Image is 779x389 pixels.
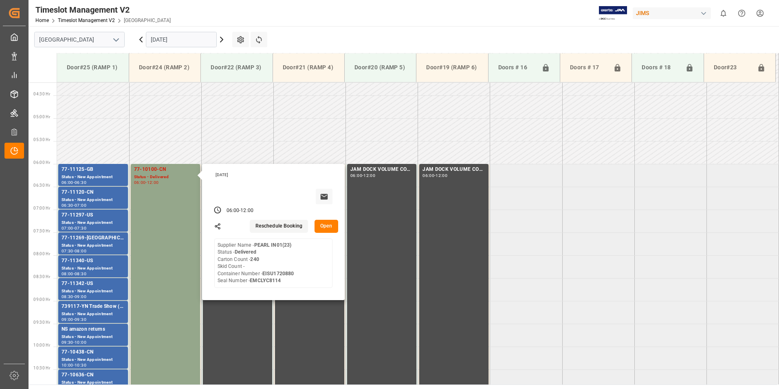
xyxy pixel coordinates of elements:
div: Door#25 (RAMP 1) [64,60,122,75]
div: Door#22 (RAMP 3) [207,60,266,75]
div: - [73,181,75,184]
span: 08:00 Hr [33,252,50,256]
div: Door#23 [711,60,754,75]
input: DD.MM.YYYY [146,32,217,47]
div: JIMS [633,7,711,19]
div: Status - New Appointment [62,334,125,340]
div: - [239,207,240,214]
b: 240 [250,256,259,262]
div: - [434,174,436,177]
div: Door#20 (RAMP 5) [351,60,409,75]
span: 06:30 Hr [33,183,50,188]
div: Timeslot Management V2 [35,4,171,16]
div: Doors # 16 [495,60,538,75]
div: 09:00 [75,295,86,298]
span: 10:30 Hr [33,366,50,370]
span: 10:00 Hr [33,343,50,347]
div: 10:00 [75,340,86,344]
div: - [73,272,75,276]
div: 06:00 [423,174,434,177]
b: EMCLYC8114 [250,278,281,283]
span: 09:30 Hr [33,320,50,325]
div: Status - New Appointment [62,242,125,249]
span: 09:00 Hr [33,297,50,302]
div: Doors # 18 [638,60,682,75]
div: Status - New Appointment [62,174,125,181]
span: 07:30 Hr [33,229,50,233]
div: 77-11297-US [62,211,125,219]
div: 77-10636-CN [62,371,125,379]
button: Help Center [733,4,751,22]
span: 04:30 Hr [33,92,50,96]
div: - [362,174,363,177]
div: 12:00 [240,207,253,214]
div: Door#19 (RAMP 6) [423,60,481,75]
div: 08:00 [75,249,86,253]
div: 12:00 [436,174,447,177]
div: 10:30 [75,363,86,367]
div: Status - New Appointment [62,197,125,203]
div: 77-11342-US [62,280,125,288]
div: JAM DOCK VOLUME CONTROL [350,166,413,174]
div: 77-11125-GB [62,166,125,174]
div: 12:00 [147,181,159,184]
div: 07:30 [75,226,86,230]
div: NS amazon returns [62,325,125,334]
input: Type to search/select [34,32,125,47]
div: 77-11120-CN [62,188,125,197]
div: Status - New Appointment [62,265,125,272]
div: - [73,226,75,230]
div: Door#21 (RAMP 4) [279,60,338,75]
div: - [73,340,75,344]
div: 09:30 [75,318,86,321]
div: 06:00 [134,181,146,184]
div: 06:00 [350,174,362,177]
div: Status - New Appointment [62,379,125,386]
div: 08:00 [62,272,73,276]
button: JIMS [633,5,714,21]
span: 08:30 Hr [33,274,50,279]
div: - [145,181,147,184]
div: 06:00 [227,207,240,214]
div: - [73,318,75,321]
div: 06:30 [75,181,86,184]
div: - [73,295,75,298]
div: 10:00 [62,363,73,367]
div: Status - New Appointment [62,219,125,226]
div: Status - New Appointment [62,311,125,318]
button: Open [315,220,338,233]
div: 77-10438-CN [62,348,125,356]
div: Door#24 (RAMP 2) [136,60,194,75]
b: EISU1720880 [262,271,294,276]
img: Exertis%20JAM%20-%20Email%20Logo.jpg_1722504956.jpg [599,6,627,20]
div: 07:00 [62,226,73,230]
div: Status - New Appointment [62,288,125,295]
div: JAM DOCK VOLUME CONTROL [423,166,485,174]
div: 77-11269-[GEOGRAPHIC_DATA] [62,234,125,242]
div: 739117-YN Trade Show ( [PERSON_NAME] ) ? [62,303,125,311]
div: Supplier Name - Status - Carton Count - Skid Count - Container Number - Seal Number - [218,242,294,285]
div: 07:30 [62,249,73,253]
div: - [73,249,75,253]
div: 08:30 [62,295,73,298]
button: Reschedule Booking [250,220,308,233]
div: - [73,203,75,207]
div: 06:00 [62,181,73,184]
div: Status - Delivered [134,174,197,181]
a: Home [35,18,49,23]
div: 77-11340-US [62,257,125,265]
span: 05:30 Hr [33,137,50,142]
b: Delivered [235,249,256,255]
b: PEARL IN01(23) [254,242,292,248]
div: Doors # 17 [567,60,610,75]
div: 07:00 [75,203,86,207]
div: - [73,363,75,367]
div: 09:30 [62,340,73,344]
div: [DATE] [213,172,336,178]
div: 06:30 [62,203,73,207]
button: show 0 new notifications [714,4,733,22]
span: 07:00 Hr [33,206,50,210]
div: 12:00 [363,174,375,177]
button: open menu [110,33,122,46]
div: Status - New Appointment [62,356,125,363]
